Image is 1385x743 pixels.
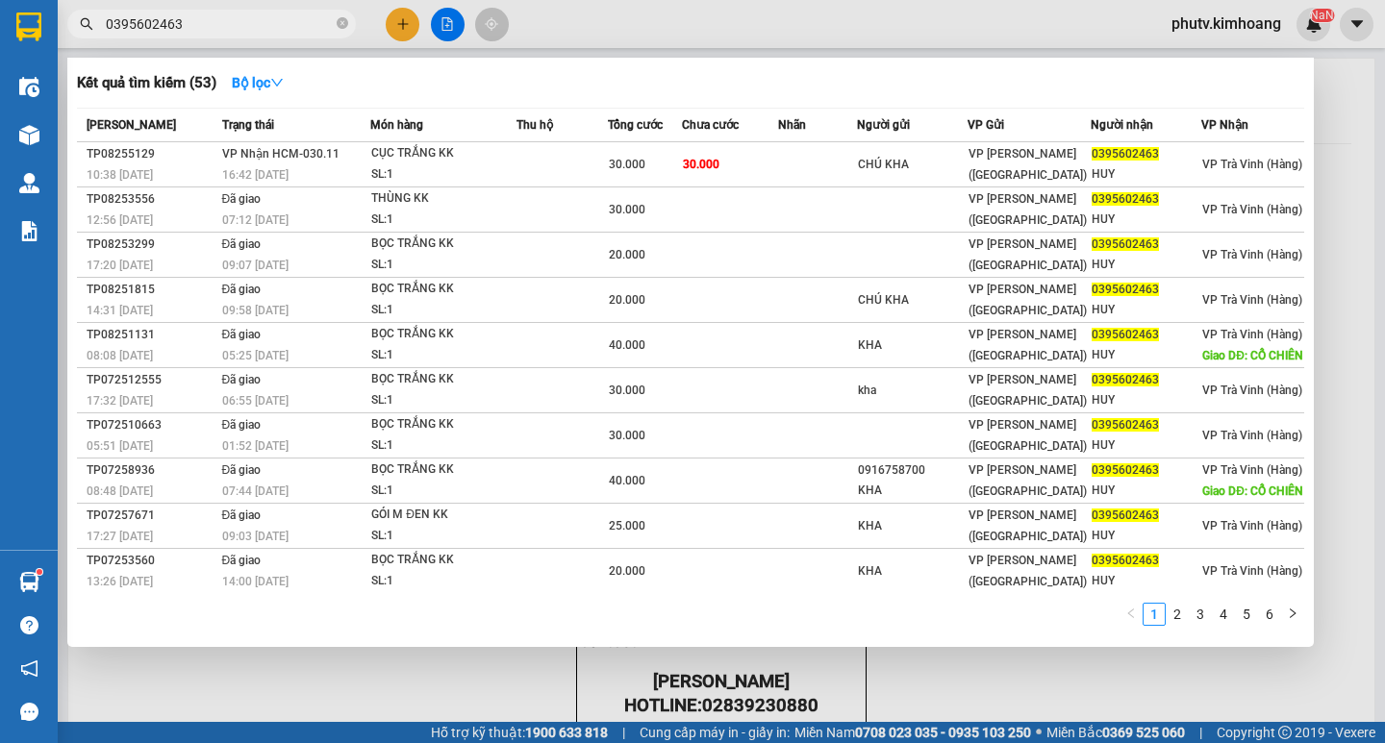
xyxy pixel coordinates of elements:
span: VP Trà Vinh (Hàng) [1202,328,1302,341]
span: search [80,17,93,31]
span: VP Trà Vinh (Hàng) [1202,158,1302,171]
div: TP08253556 [87,189,216,210]
div: BỌC TRẮNG KK [371,414,516,435]
div: SL: 1 [371,390,516,411]
span: 30.000 [609,203,645,216]
li: 3 [1189,603,1212,626]
div: CHÚ KHA [858,290,967,310]
span: 0395602463 [1092,328,1159,341]
span: 05:25 [DATE] [222,349,289,362]
div: SL: 1 [371,255,516,276]
span: 40.000 [609,474,645,487]
span: VP Trà Vinh (Hàng) [1202,564,1302,578]
li: 6 [1258,603,1281,626]
a: 4 [1213,604,1234,625]
span: 14:31 [DATE] [87,304,153,317]
span: 0395602463 [1092,508,1159,522]
img: logo-vxr [16,12,41,41]
span: VP Nhận [1201,118,1248,132]
span: 20.000 [609,293,645,307]
span: 0395602463 [1092,147,1159,161]
span: 30.000 [609,158,645,171]
span: VP [PERSON_NAME] ([GEOGRAPHIC_DATA]) [969,554,1087,588]
a: 2 [1167,604,1188,625]
span: 13:26 [DATE] [87,575,153,588]
div: KHA [858,516,967,536]
div: BỌC TRẮNG KK [371,234,516,255]
span: 25.000 [609,519,645,532]
a: 3 [1190,604,1211,625]
span: 14:00 [DATE] [222,575,289,588]
sup: 1 [37,569,42,575]
div: BỌC TRẮNG KK [371,279,516,300]
span: left [1125,607,1137,619]
span: VP [PERSON_NAME] ([GEOGRAPHIC_DATA]) [969,283,1087,317]
a: 5 [1236,604,1257,625]
span: VP [PERSON_NAME] ([GEOGRAPHIC_DATA]) [969,192,1087,227]
span: 30.000 [609,429,645,442]
span: right [1287,607,1298,619]
div: HUY [1092,481,1200,501]
div: HUY [1092,571,1200,591]
span: 09:58 [DATE] [222,304,289,317]
span: down [270,76,284,89]
span: Đã giao [222,373,262,386]
div: TP08251131 [87,325,216,345]
li: 4 [1212,603,1235,626]
div: TP072512555 [87,370,216,390]
span: VP Gửi [968,118,1004,132]
li: Next Page [1281,603,1304,626]
span: VP [PERSON_NAME] ([GEOGRAPHIC_DATA]) [969,418,1087,453]
div: HUY [1092,255,1200,275]
span: Đã giao [222,237,262,251]
li: 2 [1166,603,1189,626]
div: HUY [1092,300,1200,320]
span: close-circle [337,15,348,34]
img: warehouse-icon [19,173,39,193]
img: warehouse-icon [19,77,39,97]
span: close-circle [337,17,348,29]
span: 17:27 [DATE] [87,530,153,543]
span: [PERSON_NAME] [87,118,176,132]
div: HUY [1092,164,1200,185]
div: TP08255129 [87,144,216,164]
span: 30.000 [683,158,719,171]
span: VP [PERSON_NAME] ([GEOGRAPHIC_DATA]) [969,328,1087,362]
span: 0395602463 [1092,418,1159,432]
div: BỌC TRẮNG KK [371,324,516,345]
span: Đã giao [222,508,262,522]
li: 5 [1235,603,1258,626]
span: 01:52 [DATE] [222,439,289,453]
span: 08:48 [DATE] [87,484,153,498]
div: SL: 1 [371,571,516,592]
span: VP [PERSON_NAME] ([GEOGRAPHIC_DATA]) [969,508,1087,543]
span: 20.000 [609,564,645,578]
a: 1 [1144,604,1165,625]
span: 17:32 [DATE] [87,394,153,408]
span: Đã giao [222,463,262,477]
span: Giao DĐ: CỔ CHIÊN [1202,484,1303,498]
div: SL: 1 [371,526,516,547]
span: 06:55 [DATE] [222,394,289,408]
span: notification [20,659,38,678]
span: 05:51 [DATE] [87,439,153,453]
span: 17:20 [DATE] [87,259,153,272]
span: 07:12 [DATE] [222,213,289,227]
span: 0395602463 [1092,283,1159,296]
span: Đã giao [222,418,262,432]
input: Tìm tên, số ĐT hoặc mã đơn [106,13,333,35]
span: VP Trà Vinh (Hàng) [1202,293,1302,307]
span: Đã giao [222,192,262,206]
div: BỌC TRẮNG KK [371,550,516,571]
span: 20.000 [609,248,645,261]
div: TP07257671 [87,506,216,526]
span: question-circle [20,616,38,634]
span: 0395602463 [1092,237,1159,251]
span: Đã giao [222,554,262,567]
span: 0395602463 [1092,373,1159,386]
span: 10:38 [DATE] [87,168,153,182]
div: TP072510663 [87,415,216,435]
span: Món hàng [370,118,423,132]
li: Previous Page [1120,603,1143,626]
span: Người gửi [857,118,910,132]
